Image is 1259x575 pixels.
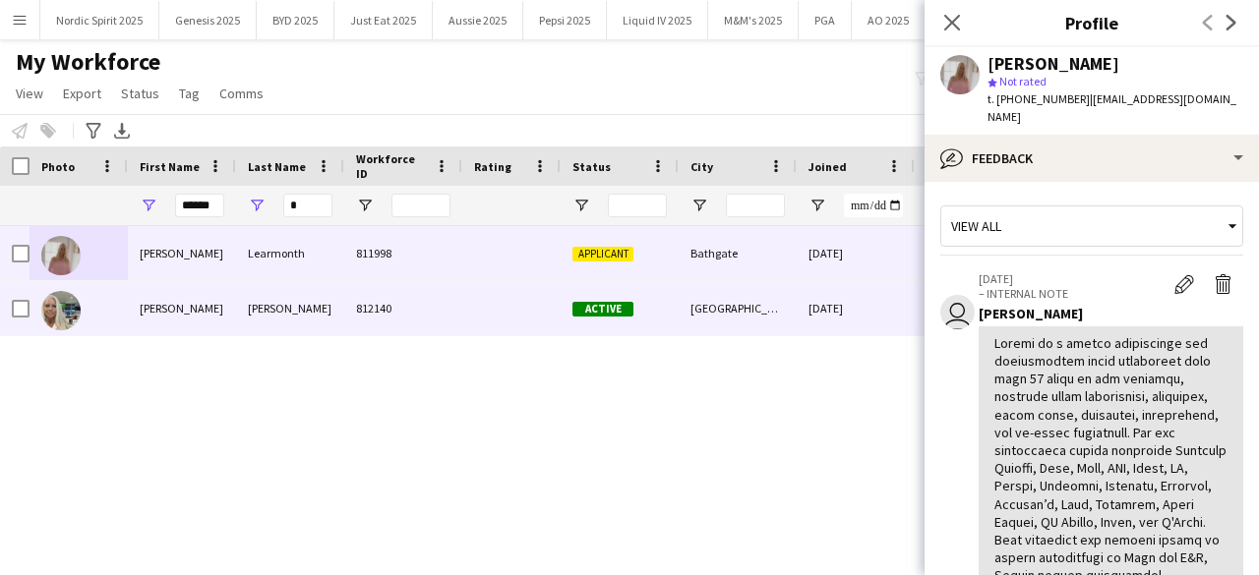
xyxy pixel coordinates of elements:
[607,1,708,39] button: Liquid IV 2025
[8,81,51,106] a: View
[951,217,1001,235] span: View all
[63,85,101,102] span: Export
[356,197,374,214] button: Open Filter Menu
[572,247,633,261] span: Applicant
[799,1,852,39] button: PGA
[41,159,75,174] span: Photo
[988,91,1090,106] span: t. [PHONE_NUMBER]
[925,135,1259,182] div: Feedback
[128,281,236,335] div: [PERSON_NAME]
[925,10,1259,35] h3: Profile
[257,1,334,39] button: BYD 2025
[979,286,1165,301] p: – INTERNAL NOTE
[726,194,785,217] input: City Filter Input
[852,1,926,39] button: AO 2025
[344,226,462,280] div: 811998
[797,281,915,335] div: [DATE]
[999,74,1047,88] span: Not rated
[128,226,236,280] div: [PERSON_NAME]
[988,91,1236,124] span: | [EMAIL_ADDRESS][DOMAIN_NAME]
[797,226,915,280] div: [DATE]
[679,281,797,335] div: [GEOGRAPHIC_DATA]
[844,194,903,217] input: Joined Filter Input
[391,194,450,217] input: Workforce ID Filter Input
[690,159,713,174] span: City
[356,151,427,181] span: Workforce ID
[334,1,433,39] button: Just Eat 2025
[159,1,257,39] button: Genesis 2025
[219,85,264,102] span: Comms
[708,1,799,39] button: M&M's 2025
[175,194,224,217] input: First Name Filter Input
[41,236,81,275] img: Sharon Learmonth
[40,1,159,39] button: Nordic Spirit 2025
[16,85,43,102] span: View
[236,281,344,335] div: [PERSON_NAME]
[344,281,462,335] div: 812140
[572,302,633,316] span: Active
[179,85,200,102] span: Tag
[433,1,523,39] button: Aussie 2025
[283,194,332,217] input: Last Name Filter Input
[979,271,1165,286] p: [DATE]
[988,55,1119,73] div: [PERSON_NAME]
[979,305,1243,322] div: [PERSON_NAME]
[572,159,611,174] span: Status
[113,81,167,106] a: Status
[608,194,667,217] input: Status Filter Input
[523,1,607,39] button: Pepsi 2025
[474,159,511,174] span: Rating
[248,197,266,214] button: Open Filter Menu
[809,197,826,214] button: Open Filter Menu
[236,226,344,280] div: Learmonth
[140,197,157,214] button: Open Filter Menu
[16,47,160,77] span: My Workforce
[82,119,105,143] app-action-btn: Advanced filters
[690,197,708,214] button: Open Filter Menu
[679,226,797,280] div: Bathgate
[110,119,134,143] app-action-btn: Export XLSX
[171,81,208,106] a: Tag
[41,291,81,330] img: Sharonne Kelly
[248,159,306,174] span: Last Name
[915,281,1033,335] div: 15 days
[55,81,109,106] a: Export
[121,85,159,102] span: Status
[140,159,200,174] span: First Name
[211,81,271,106] a: Comms
[809,159,847,174] span: Joined
[572,197,590,214] button: Open Filter Menu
